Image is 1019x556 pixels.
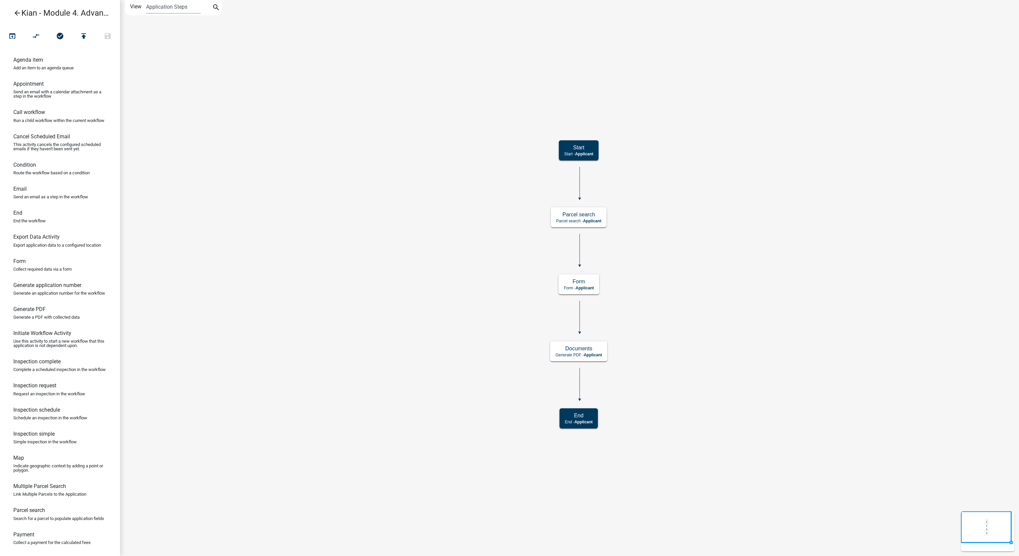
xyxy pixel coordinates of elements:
span: Applicant [575,152,594,156]
h5: Documents [556,345,602,352]
i: arrow_back [13,9,21,18]
p: Parcel search - [556,219,601,223]
p: Collect required data via a form [13,267,72,271]
i: check_circle [56,32,64,41]
p: Generate PDF - [556,353,602,357]
h5: End [565,412,593,419]
p: Run a child workflow within the current workflow [13,118,104,123]
p: Start - [564,152,593,156]
h6: Inspection complete [13,358,61,365]
h6: Agenda item [13,57,43,63]
p: Link Multiple Parcels to the Application [13,492,86,496]
span: Applicant [576,286,594,290]
span: Applicant [575,420,593,424]
h6: Email [13,186,27,192]
h6: Generate application number [13,282,81,288]
h5: Parcel search [556,211,601,218]
button: Test Workflow [0,29,24,44]
p: Search for a parcel to populate application fields [13,516,104,521]
h6: Inspection request [13,382,56,389]
h6: Map [13,455,24,461]
div: Workflow actions [0,29,120,45]
a: Kian - Module 4. Advanced PDF Creation [5,5,109,21]
h5: Form [564,278,594,285]
i: search [212,3,220,13]
i: compare_arrows [32,32,40,41]
h6: Multiple Parcel Search [13,483,66,489]
i: open_in_browser [8,32,16,41]
p: Add an item to an agenda queue [13,66,74,70]
p: Generate an application number for the workflow [13,291,105,295]
i: save [104,32,112,41]
i: publish [80,32,88,41]
p: Request an inspection in the workflow [13,392,85,396]
button: Save [96,29,120,44]
h6: Inspection schedule [13,407,60,413]
p: Complete a scheduled inspection in the workflow [13,367,106,372]
button: search [211,3,221,13]
p: Schedule an inspection in the workflow [13,416,87,420]
h5: Start [564,144,593,151]
p: Export application data to a configured location [13,243,101,247]
p: This activity cancels the configured scheduled emails if they haven't been sent yet. [13,142,107,151]
h6: Parcel search [13,507,45,513]
h6: Appointment [13,81,44,87]
p: Send an email with a calendar attachment as a step in the workflow [13,90,107,98]
h6: Generate PDF [13,306,46,312]
p: Use this activity to start a new workflow that this application is not dependent upon. [13,339,107,348]
p: End the workflow [13,219,46,223]
p: Collect a payment for the calculated fees [13,540,91,545]
p: Form - [564,286,594,290]
p: Generate a PDF with collected data [13,315,80,319]
h6: Payment [13,531,34,538]
span: Applicant [584,353,602,357]
span: Applicant [583,219,602,223]
h6: Cancel Scheduled Email [13,133,70,140]
p: Send an email as a step in the workflow [13,195,88,199]
h6: Form [13,258,26,264]
p: Indicate geographic context by adding a point or polygon. [13,464,107,472]
h6: Condition [13,162,36,168]
h6: Call workflow [13,109,45,115]
h6: End [13,210,22,216]
h6: Initiate Workflow Activity [13,330,71,336]
button: No problems [48,29,72,44]
p: End - [565,420,593,424]
button: Auto Layout [24,29,48,44]
h6: Inspection simple [13,431,55,437]
h6: Export Data Activity [13,234,60,240]
p: Simple inspection in the workflow [13,440,77,444]
p: Route the workflow based on a condition [13,171,90,175]
button: Publish [72,29,96,44]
